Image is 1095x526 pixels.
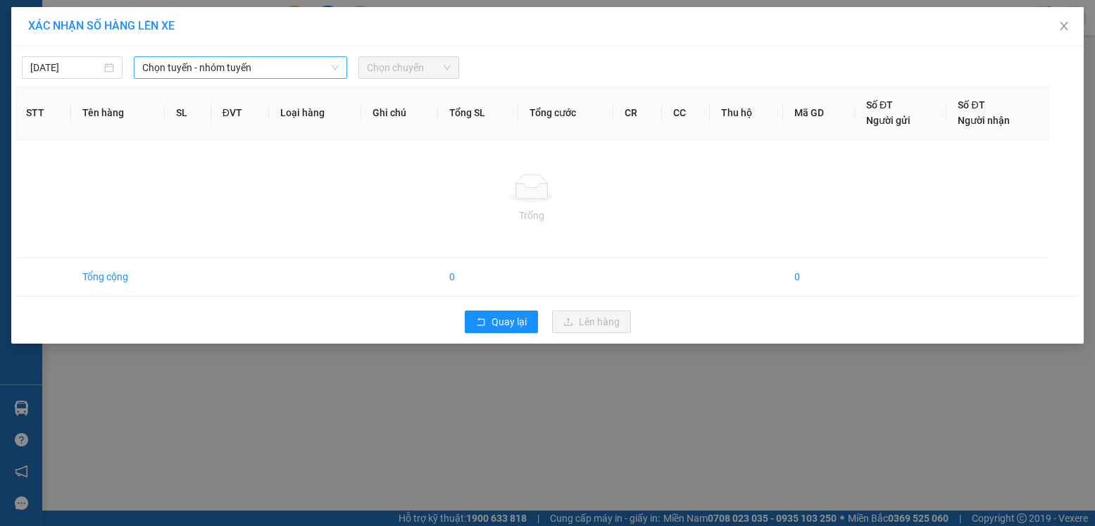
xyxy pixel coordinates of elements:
[26,208,1038,223] div: Trống
[613,86,662,140] th: CR
[1058,20,1070,32] span: close
[552,311,631,333] button: uploadLên hàng
[70,89,148,100] span: VPDS1209250005
[662,86,711,140] th: CC
[958,99,984,111] span: Số ĐT
[367,57,451,78] span: Chọn chuyến
[465,311,538,333] button: rollbackQuay lại
[4,102,86,111] span: In ngày:
[476,317,486,328] span: rollback
[1044,7,1084,46] button: Close
[5,8,68,70] img: logo
[142,57,339,78] span: Chọn tuyến - nhóm tuyến
[958,115,1010,126] span: Người nhận
[165,86,211,140] th: SL
[111,42,194,60] span: 01 Võ Văn Truyện, KP.1, Phường 2
[15,86,71,140] th: STT
[30,60,101,75] input: 12/09/2025
[38,76,173,87] span: -----------------------------------------
[111,23,189,40] span: Bến xe [GEOGRAPHIC_DATA]
[518,86,613,140] th: Tổng cước
[361,86,439,140] th: Ghi chú
[28,19,175,32] span: XÁC NHẬN SỐ HÀNG LÊN XE
[710,86,783,140] th: Thu hộ
[71,258,165,296] td: Tổng cộng
[438,258,518,296] td: 0
[31,102,86,111] span: 09:15:07 [DATE]
[438,86,518,140] th: Tổng SL
[866,99,893,111] span: Số ĐT
[866,115,911,126] span: Người gửi
[492,314,527,330] span: Quay lại
[331,63,339,72] span: down
[111,8,193,20] strong: ĐỒNG PHƯỚC
[111,63,173,71] span: Hotline: 19001152
[783,258,855,296] td: 0
[269,86,361,140] th: Loại hàng
[71,86,165,140] th: Tên hàng
[211,86,270,140] th: ĐVT
[4,91,148,99] span: [PERSON_NAME]:
[783,86,855,140] th: Mã GD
